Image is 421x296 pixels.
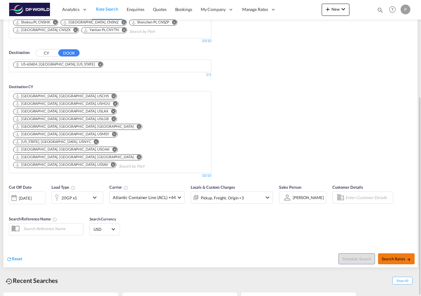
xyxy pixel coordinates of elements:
md-chips-wrap: Chips container. Use arrow keys to select chips. [12,91,208,171]
span: Destination [9,50,30,56]
div: Yantian Pt, CNYTN [83,27,119,33]
span: Quotes [153,7,166,12]
span: Manage Rates [242,6,268,12]
input: Chips input. [119,162,177,171]
button: Remove [118,27,127,34]
div: Press delete to remove this chip. [63,20,120,25]
span: USD [94,226,111,232]
md-icon: icon-chevron-down [340,5,347,13]
div: icon-magnify [377,7,384,16]
button: Remove [168,20,177,26]
span: Carrier [109,185,128,190]
button: DOOR [58,49,80,56]
md-icon: icon-backup-restore [5,278,13,285]
button: Remove [108,94,117,100]
div: P [401,5,410,14]
button: Remove [94,62,103,68]
div: Press delete to remove this chip. [15,101,111,106]
div: New Orleans, LA, USMSY [15,132,109,137]
input: Chips input. [129,27,187,37]
div: Press delete to remove this chip. [15,155,135,160]
button: Remove [133,155,142,161]
md-icon: icon-magnify [377,7,384,13]
div: Norfolk, VA, USORF [15,155,134,160]
div: Press delete to remove this chip. [15,94,110,99]
span: Load Type [51,185,76,190]
div: Shekou Pt, CNSHK [15,20,50,25]
md-icon: Your search will be saved by the below given name [52,217,57,222]
div: 10/10 [9,173,211,178]
span: Enquiries [127,7,144,12]
div: Press delete to remove this chip. [15,132,111,137]
div: 10/10 [202,38,211,44]
span: My Company [201,6,226,12]
input: Enter Customer Details [345,193,391,202]
span: Show All [392,277,412,284]
md-icon: The selected Trucker/Carrierwill be displayed in the rate results If the rates are from another f... [123,185,128,190]
button: CY [36,50,57,57]
md-datepicker: Select [9,204,13,212]
button: Remove [108,132,117,138]
md-icon: icon-refresh [6,256,12,262]
div: Press delete to remove this chip. [15,124,135,129]
md-icon: icon-information-outline [71,185,76,190]
img: c08ca190194411f088ed0f3ba295208c.png [9,3,50,16]
span: Cut Off Date [9,185,32,190]
button: Remove [133,124,142,130]
div: Press delete to remove this chip. [15,116,110,122]
div: Press delete to remove this chip. [15,162,109,167]
button: Remove [90,139,99,145]
button: Search Ratesicon-arrow-right [378,253,415,264]
div: [PERSON_NAME] [293,195,324,200]
span: Search Reference Name [9,216,57,221]
button: Note: By default Schedule search will only considerorigin ports, destination ports and cut off da... [338,253,375,264]
md-select: Sales Person: Philip Blumenthal [292,193,324,202]
div: Long Beach, CA, USLGB [15,116,109,122]
div: Recent Searches [3,274,60,287]
button: Remove [117,20,126,26]
span: Atlantic Container Line (ACL) +44 [113,194,176,201]
div: Press delete to remove this chip. [131,20,170,25]
button: Remove [69,27,79,34]
div: [DATE] [9,191,45,204]
button: Remove [49,20,58,26]
div: icon-refreshReset [6,256,22,262]
span: Bookings [175,7,192,12]
div: Press delete to remove this chip. [15,27,72,33]
span: Search Currency [90,217,116,221]
div: Charleston, SC, USCHS [15,94,109,99]
div: Press delete to remove this chip. [83,27,120,33]
md-select: Select Currency: $ USDUnited States Dollar [93,225,117,234]
div: Shenzhen, CNSNZ [63,20,119,25]
span: Reset [12,256,22,261]
span: Analytics [62,6,80,12]
div: Press delete to remove this chip. [15,62,96,67]
div: Press delete to remove this chip. [15,20,51,25]
div: Help [387,4,401,15]
md-icon: icon-arrow-right [407,257,411,262]
button: icon-plus 400-fgNewicon-chevron-down [322,4,349,16]
div: Press delete to remove this chip. [15,139,92,144]
button: Remove [107,162,116,168]
span: Customer Details [332,185,363,190]
md-chips-wrap: Chips container. Use arrow keys to select chips. [12,2,208,37]
div: Pickup Freight Origin Destination delivery Factory Stuffing [201,194,244,202]
div: Los Angeles, CA, USLAX [15,109,108,114]
button: Remove [108,147,118,153]
div: Houston, TX, USHOU [15,101,110,106]
md-icon: icon-chevron-down [91,194,101,201]
span: Destination CY [9,84,33,89]
div: 1/1 [9,72,211,77]
span: Search Rates [382,256,411,261]
input: Search Reference Name [20,224,83,233]
div: Savannah, GA, USSAV [15,162,108,167]
div: Oakland, CA, USOAK [15,147,110,152]
md-icon: icon-plus 400-fg [324,5,331,13]
div: [DATE] [19,195,31,201]
div: Press delete to remove this chip. [15,109,110,114]
div: 20GP x1icon-chevron-down [51,191,103,204]
div: Press delete to remove this chip. [15,147,111,152]
div: 20GP x1 [62,194,77,202]
div: US-60604, Chicago, Illinois [15,62,95,67]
